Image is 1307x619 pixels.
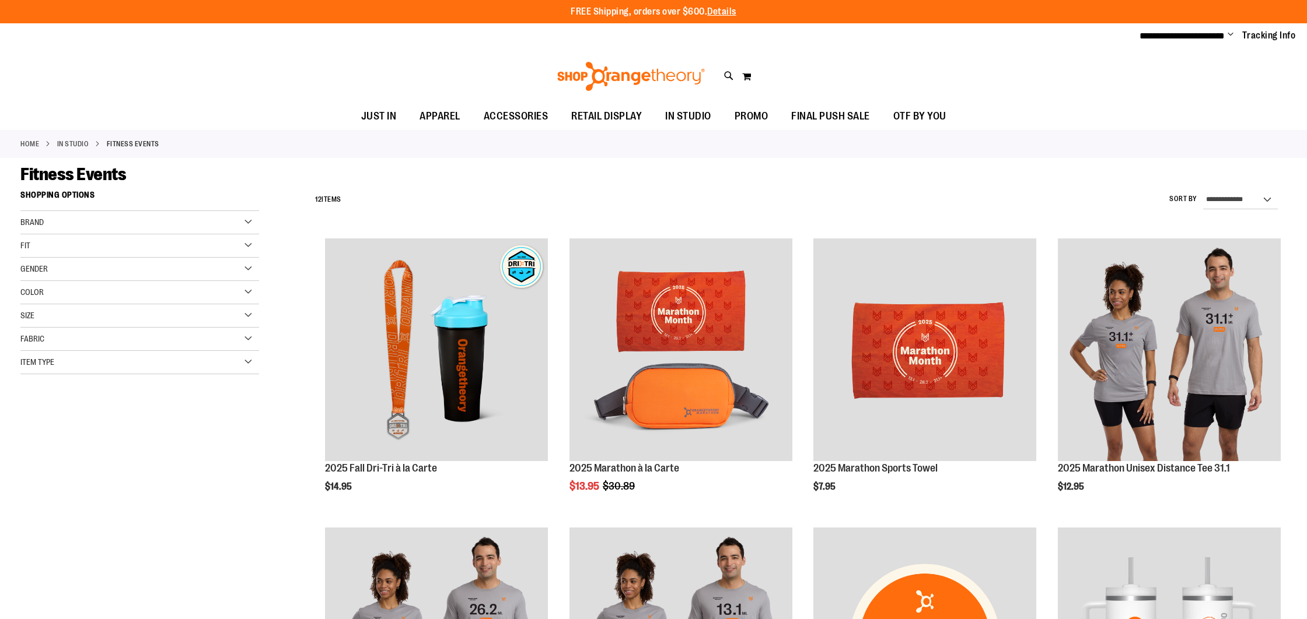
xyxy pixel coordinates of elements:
[560,103,653,130] a: RETAIL DISPLAY
[472,103,560,130] a: ACCESSORIES
[813,462,938,474] a: 2025 Marathon Sports Towel
[1058,462,1230,474] a: 2025 Marathon Unisex Distance Tee 31.1
[325,462,437,474] a: 2025 Fall Dri-Tri à la Carte
[808,233,1042,522] div: product
[813,238,1036,461] img: 2025 Marathon Sports Towel
[325,481,354,492] span: $14.95
[484,103,548,129] span: ACCESSORIES
[813,481,837,492] span: $7.95
[735,103,768,129] span: PROMO
[420,103,460,129] span: APPAREL
[20,139,39,149] a: Home
[665,103,711,129] span: IN STUDIO
[20,311,34,320] span: Size
[325,238,548,461] img: 2025 Fall Dri-Tri à la Carte
[315,195,321,203] span: 12
[107,139,159,149] strong: Fitness Events
[813,238,1036,463] a: 2025 Marathon Sports Towel
[1058,238,1281,461] img: 2025 Marathon Unisex Distance Tee 31.1
[569,238,792,463] a: 2025 Marathon à la Carte
[1058,238,1281,463] a: 2025 Marathon Unisex Distance Tee 31.1
[20,287,44,297] span: Color
[1228,30,1233,41] button: Account menu
[603,480,637,492] span: $30.89
[707,6,736,17] a: Details
[20,164,126,184] span: Fitness Events
[20,241,30,250] span: Fit
[893,103,946,129] span: OTF BY YOU
[1052,233,1287,522] div: product
[780,103,882,130] a: FINAL PUSH SALE
[20,357,54,367] span: Item Type
[555,62,707,91] img: Shop Orangetheory
[653,103,723,129] a: IN STUDIO
[20,264,48,273] span: Gender
[1242,29,1296,42] a: Tracking Info
[791,103,870,129] span: FINAL PUSH SALE
[20,217,44,227] span: Brand
[564,233,798,522] div: product
[315,191,341,209] h2: Items
[20,334,44,343] span: Fabric
[57,139,89,149] a: IN STUDIO
[571,103,642,129] span: RETAIL DISPLAY
[20,185,259,211] strong: Shopping Options
[361,103,397,129] span: JUST IN
[569,462,679,474] a: 2025 Marathon à la Carte
[408,103,472,130] a: APPAREL
[882,103,958,130] a: OTF BY YOU
[1169,194,1197,204] label: Sort By
[319,233,554,522] div: product
[1058,481,1086,492] span: $12.95
[325,238,548,463] a: 2025 Fall Dri-Tri à la Carte
[571,5,736,19] p: FREE Shipping, orders over $600.
[569,238,792,461] img: 2025 Marathon à la Carte
[569,480,601,492] span: $13.95
[350,103,408,130] a: JUST IN
[723,103,780,130] a: PROMO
